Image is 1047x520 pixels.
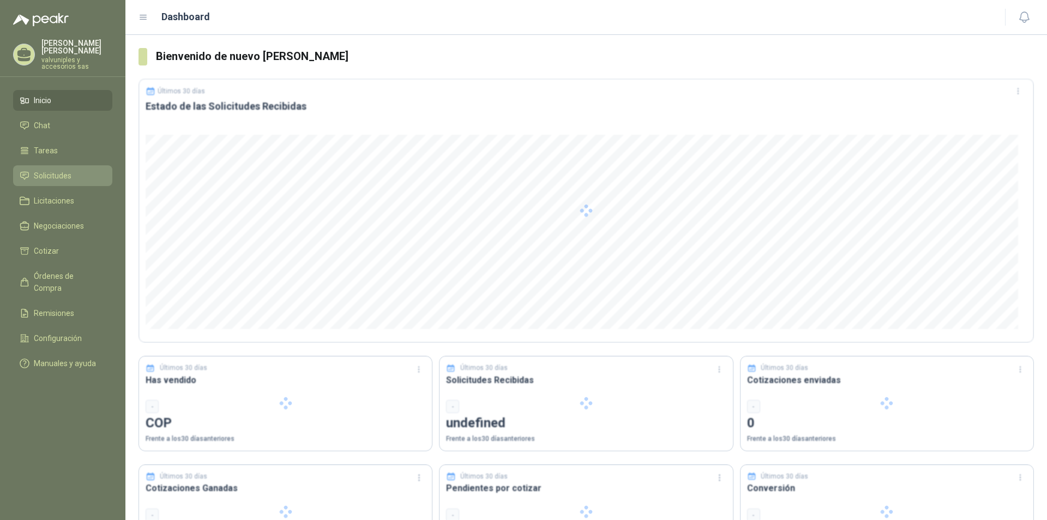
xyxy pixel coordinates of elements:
a: Solicitudes [13,165,112,186]
h1: Dashboard [161,9,210,25]
span: Licitaciones [34,195,74,207]
a: Negociaciones [13,216,112,236]
a: Configuración [13,328,112,349]
a: Chat [13,115,112,136]
p: [PERSON_NAME] [PERSON_NAME] [41,39,112,55]
span: Tareas [34,145,58,157]
a: Manuales y ayuda [13,353,112,374]
span: Solicitudes [34,170,71,182]
img: Logo peakr [13,13,69,26]
a: Cotizar [13,241,112,261]
span: Cotizar [34,245,59,257]
a: Tareas [13,140,112,161]
a: Órdenes de Compra [13,266,112,298]
span: Negociaciones [34,220,84,232]
span: Configuración [34,332,82,344]
h3: Bienvenido de nuevo [PERSON_NAME] [156,48,1034,65]
span: Manuales y ayuda [34,357,96,369]
span: Órdenes de Compra [34,270,102,294]
a: Remisiones [13,303,112,324]
p: valvuniples y accesorios sas [41,57,112,70]
a: Licitaciones [13,190,112,211]
span: Inicio [34,94,51,106]
span: Chat [34,119,50,132]
span: Remisiones [34,307,74,319]
a: Inicio [13,90,112,111]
